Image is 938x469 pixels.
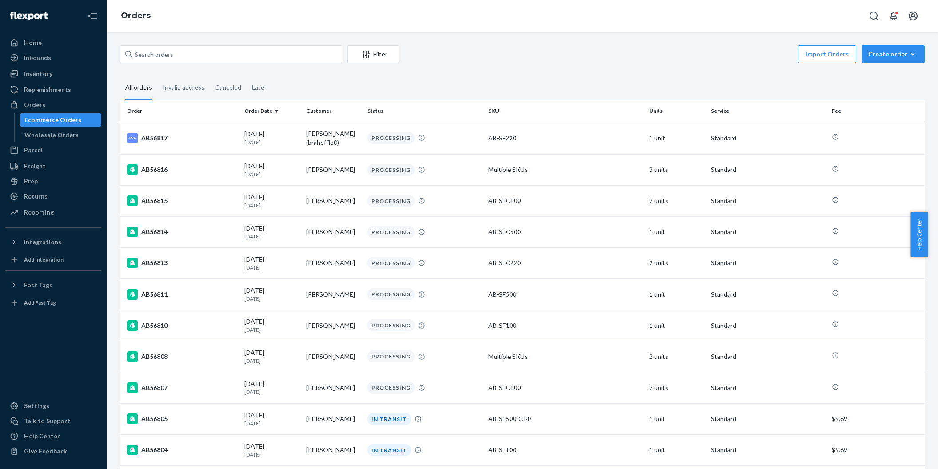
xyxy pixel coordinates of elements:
p: [DATE] [244,139,299,146]
p: Standard [711,414,825,423]
div: AB-SFC100 [488,383,642,392]
div: Help Center [24,432,60,441]
div: Freight [24,162,46,171]
div: Give Feedback [24,447,67,456]
div: AB-SF500 [488,290,642,299]
a: Add Fast Tag [5,296,101,310]
button: Import Orders [798,45,856,63]
a: Talk to Support [5,414,101,428]
button: Filter [347,45,399,63]
div: PROCESSING [367,164,415,176]
a: Orders [5,98,101,112]
div: PROCESSING [367,350,415,362]
div: AB56816 [127,164,237,175]
div: Canceled [215,76,241,99]
div: Wholesale Orders [24,131,79,139]
div: AB-SF100 [488,321,642,330]
a: Add Integration [5,253,101,267]
div: PROCESSING [367,319,415,331]
div: [DATE] [244,442,299,458]
td: [PERSON_NAME] [303,434,364,465]
p: Standard [711,258,825,267]
div: Add Integration [24,256,64,263]
div: Ecommerce Orders [24,115,81,124]
a: Wholesale Orders [20,128,102,142]
div: [DATE] [244,224,299,240]
div: [DATE] [244,193,299,209]
td: [PERSON_NAME] [303,403,364,434]
a: Ecommerce Orders [20,113,102,127]
div: AB56808 [127,351,237,362]
div: AB-SF500-ORB [488,414,642,423]
td: $9.69 [828,403,925,434]
div: AB56817 [127,133,237,143]
div: AB-SF220 [488,134,642,143]
td: [PERSON_NAME] [303,154,364,185]
td: [PERSON_NAME] [303,310,364,341]
p: [DATE] [244,420,299,427]
div: PROCESSING [367,257,415,269]
td: 1 unit [646,122,707,154]
div: [DATE] [244,317,299,334]
button: Integrations [5,235,101,249]
td: 2 units [646,341,707,372]
button: Fast Tags [5,278,101,292]
a: Freight [5,159,101,173]
button: Close Navigation [84,7,101,25]
div: Add Fast Tag [24,299,56,306]
div: Prep [24,177,38,186]
p: Standard [711,134,825,143]
td: [PERSON_NAME] [303,247,364,278]
p: Standard [711,196,825,205]
button: Create order [862,45,925,63]
p: [DATE] [244,233,299,240]
td: [PERSON_NAME] [303,279,364,310]
td: Multiple SKUs [485,341,646,372]
div: Replenishments [24,85,71,94]
td: 1 unit [646,403,707,434]
th: Service [707,100,828,122]
a: Returns [5,189,101,203]
p: [DATE] [244,357,299,365]
div: PROCESSING [367,195,415,207]
p: Standard [711,383,825,392]
p: Standard [711,445,825,454]
div: AB56807 [127,382,237,393]
p: Standard [711,227,825,236]
div: Talk to Support [24,417,70,425]
div: Customer [306,107,361,115]
p: [DATE] [244,295,299,302]
div: AB-SF100 [488,445,642,454]
td: [PERSON_NAME] (braheffle0) [303,122,364,154]
input: Search orders [120,45,342,63]
div: PROCESSING [367,226,415,238]
td: 1 unit [646,216,707,247]
td: [PERSON_NAME] [303,341,364,372]
div: [DATE] [244,411,299,427]
th: Order [120,100,241,122]
div: Inbounds [24,53,51,62]
p: [DATE] [244,202,299,209]
a: Help Center [5,429,101,443]
div: [DATE] [244,348,299,365]
div: Fast Tags [24,281,52,290]
div: Integrations [24,238,61,246]
div: AB56811 [127,289,237,300]
div: Parcel [24,146,43,155]
a: Parcel [5,143,101,157]
div: AB-SFC100 [488,196,642,205]
div: Invalid address [163,76,204,99]
div: PROCESSING [367,382,415,393]
button: Help Center [910,212,928,257]
div: Orders [24,100,45,109]
p: Standard [711,290,825,299]
td: $9.69 [828,434,925,465]
div: Returns [24,192,48,201]
div: [DATE] [244,255,299,271]
div: Home [24,38,42,47]
th: Units [646,100,707,122]
div: Filter [348,50,399,59]
div: AB56810 [127,320,237,331]
td: [PERSON_NAME] [303,372,364,403]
